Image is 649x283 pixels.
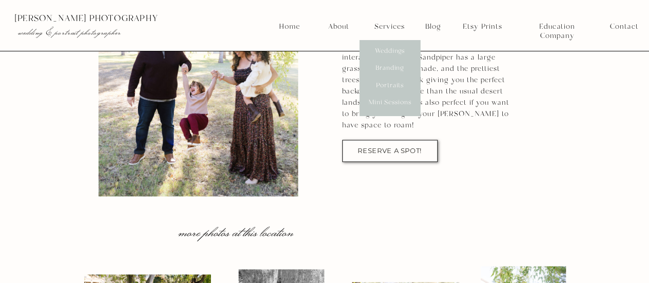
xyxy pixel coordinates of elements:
[610,22,638,31] a: Contact
[14,14,169,23] p: [PERSON_NAME] photography
[342,29,519,127] p: This park is tucked behind 64th St and Thunderbird and is perfect for families that want interact...
[18,27,143,37] p: wedding & portrait photographer
[371,64,409,73] a: Branding
[371,81,409,90] a: Portraits
[522,22,593,31] a: Education Company
[371,47,409,56] a: Weddings
[279,22,301,31] a: Home
[459,22,506,31] a: Etsy Prints
[325,22,351,31] a: About
[147,223,325,238] p: more photos at this location
[367,98,412,107] a: Mini Sessions
[422,22,444,31] a: Blog
[356,147,424,155] a: RESERVE A SPOT!
[370,22,408,31] a: Services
